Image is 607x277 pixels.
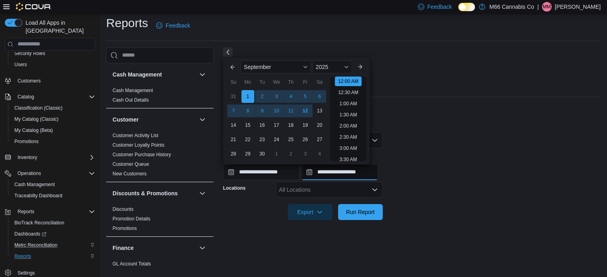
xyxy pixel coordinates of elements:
[542,2,552,12] div: Mike Messina
[14,61,27,68] span: Users
[11,180,58,189] a: Cash Management
[244,64,271,70] span: September
[113,152,171,157] a: Customer Purchase History
[2,206,98,217] button: Reports
[113,133,158,138] a: Customer Activity List
[18,154,37,161] span: Inventory
[301,164,378,180] input: Press the down key to open a popover containing a calendar.
[336,99,360,108] li: 1:00 AM
[113,206,134,212] a: Discounts
[256,104,269,117] div: day-9
[14,76,44,86] a: Customers
[8,240,98,251] button: Metrc Reconciliation
[8,228,98,240] a: Dashboards
[11,180,95,189] span: Cash Management
[11,60,95,69] span: Users
[299,76,312,88] div: Fr
[14,220,64,226] span: BioTrack Reconciliation
[427,3,452,11] span: Feedback
[11,49,48,58] a: Security Roles
[113,116,196,124] button: Customer
[312,61,352,73] div: Button. Open the year selector. 2025 is currently selected.
[113,71,196,79] button: Cash Management
[18,94,34,100] span: Catalog
[11,137,95,146] span: Promotions
[113,171,146,177] a: New Customers
[198,70,207,79] button: Cash Management
[8,114,98,125] button: My Catalog (Classic)
[288,204,332,220] button: Export
[11,191,95,200] span: Traceabilty Dashboard
[555,2,601,12] p: [PERSON_NAME]
[198,189,207,198] button: Discounts & Promotions
[14,169,44,178] button: Operations
[241,119,254,132] div: day-15
[270,119,283,132] div: day-17
[256,133,269,146] div: day-23
[113,97,149,103] span: Cash Out Details
[11,240,61,250] a: Metrc Reconciliation
[113,216,150,222] span: Promotion Details
[335,77,362,86] li: 12:00 AM
[106,204,214,236] div: Discounts & Promotions
[336,132,360,142] li: 2:30 AM
[299,90,312,103] div: day-5
[293,204,328,220] span: Export
[11,60,30,69] a: Users
[8,179,98,190] button: Cash Management
[354,61,366,73] button: Next month
[11,114,62,124] a: My Catalog (Classic)
[8,102,98,114] button: Classification (Classic)
[11,103,95,113] span: Classification (Classic)
[313,76,326,88] div: Sa
[8,48,98,59] button: Security Roles
[8,190,98,201] button: Traceabilty Dashboard
[113,270,147,277] span: GL Transactions
[270,147,283,160] div: day-1
[241,133,254,146] div: day-22
[198,115,207,124] button: Customer
[241,147,254,160] div: day-29
[11,251,95,261] span: Reports
[227,90,240,103] div: day-31
[113,161,149,167] span: Customer Queue
[223,47,233,57] button: Next
[14,50,45,57] span: Security Roles
[256,119,269,132] div: day-16
[11,103,66,113] a: Classification (Classic)
[458,3,475,11] input: Dark Mode
[227,119,240,132] div: day-14
[18,208,34,215] span: Reports
[270,133,283,146] div: day-24
[18,270,35,276] span: Settings
[113,132,158,139] span: Customer Activity List
[14,138,39,145] span: Promotions
[8,217,98,228] button: BioTrack Reconciliation
[313,133,326,146] div: day-27
[18,78,41,84] span: Customers
[14,193,62,199] span: Traceabilty Dashboard
[113,87,153,94] span: Cash Management
[14,153,40,162] button: Inventory
[166,22,190,29] span: Feedback
[14,105,63,111] span: Classification (Classic)
[226,61,239,73] button: Previous Month
[11,191,65,200] a: Traceabilty Dashboard
[106,86,214,108] div: Cash Management
[11,229,95,239] span: Dashboards
[299,147,312,160] div: day-3
[11,229,49,239] a: Dashboards
[316,64,328,70] span: 2025
[241,90,254,103] div: day-1
[113,261,151,267] span: GL Account Totals
[241,104,254,117] div: day-8
[256,147,269,160] div: day-30
[11,218,95,228] span: BioTrack Reconciliation
[11,240,95,250] span: Metrc Reconciliation
[299,133,312,146] div: day-26
[11,251,34,261] a: Reports
[113,161,149,167] a: Customer Queue
[153,18,193,33] a: Feedback
[113,244,134,252] h3: Finance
